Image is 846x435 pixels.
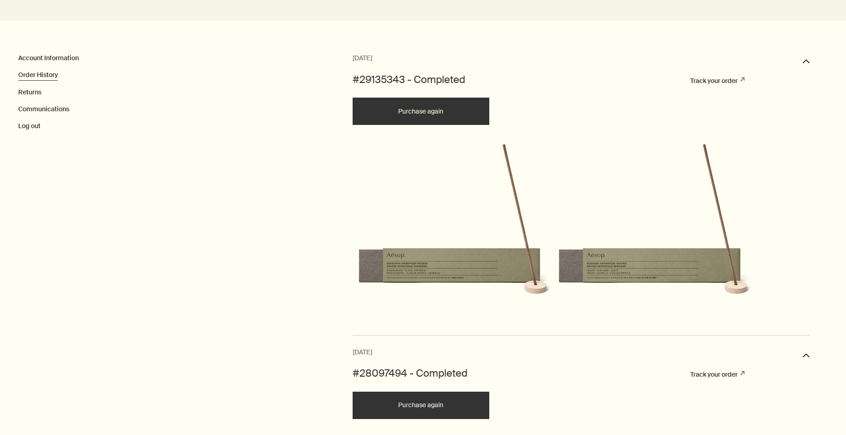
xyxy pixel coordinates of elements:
[18,88,41,96] a: Returns
[690,77,744,85] a: Track your order
[18,105,69,113] a: Communications
[353,98,489,125] button: Purchase again
[353,53,372,64] span: [DATE]
[690,370,744,378] a: Track your order
[354,143,551,317] a: Sarashina Aromatique Incense
[803,53,810,73] button: Open
[18,71,58,79] a: Order History
[554,143,751,315] img: Murasaki Aromatique Incense
[353,347,372,358] span: [DATE]
[353,392,489,419] button: Purchase again
[18,122,41,131] button: Log out
[554,143,751,317] a: Murasaki Aromatique Incense
[353,367,467,381] h2: #28097494 - Completed
[18,53,353,131] nav: My Account Page Menu Navigation
[353,73,465,87] h2: #29135343 - Completed
[354,143,551,315] img: Sarashina Aromatique Incense
[18,54,79,62] a: Account Information
[803,347,810,367] button: Open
